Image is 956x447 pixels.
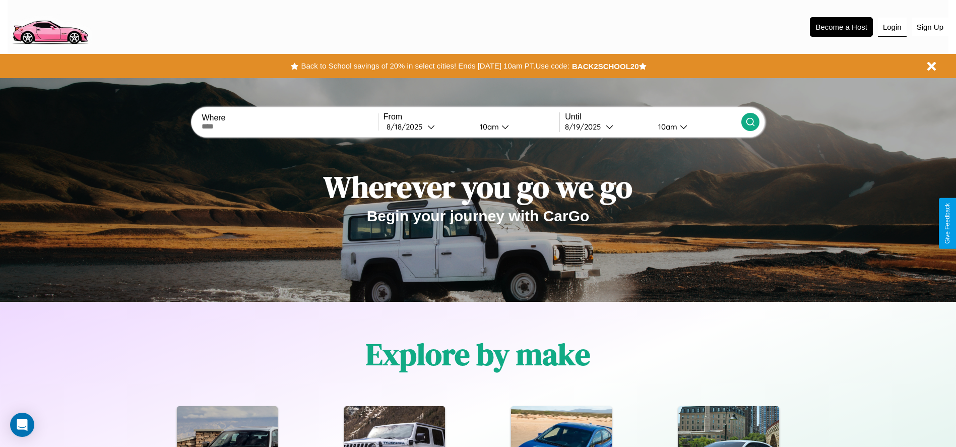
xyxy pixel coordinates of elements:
label: Where [202,113,377,122]
button: 10am [650,121,741,132]
div: Open Intercom Messenger [10,413,34,437]
button: Become a Host [810,17,873,37]
button: Back to School savings of 20% in select cities! Ends [DATE] 10am PT.Use code: [298,59,571,73]
img: logo [8,5,92,47]
div: Give Feedback [944,203,951,244]
label: Until [565,112,741,121]
button: 8/18/2025 [384,121,472,132]
button: Login [878,18,907,37]
h1: Explore by make [366,334,590,375]
div: 8 / 19 / 2025 [565,122,606,132]
b: BACK2SCHOOL20 [572,62,639,71]
div: 10am [475,122,501,132]
div: 10am [653,122,680,132]
div: 8 / 18 / 2025 [387,122,427,132]
label: From [384,112,559,121]
button: Sign Up [912,18,948,36]
button: 10am [472,121,560,132]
